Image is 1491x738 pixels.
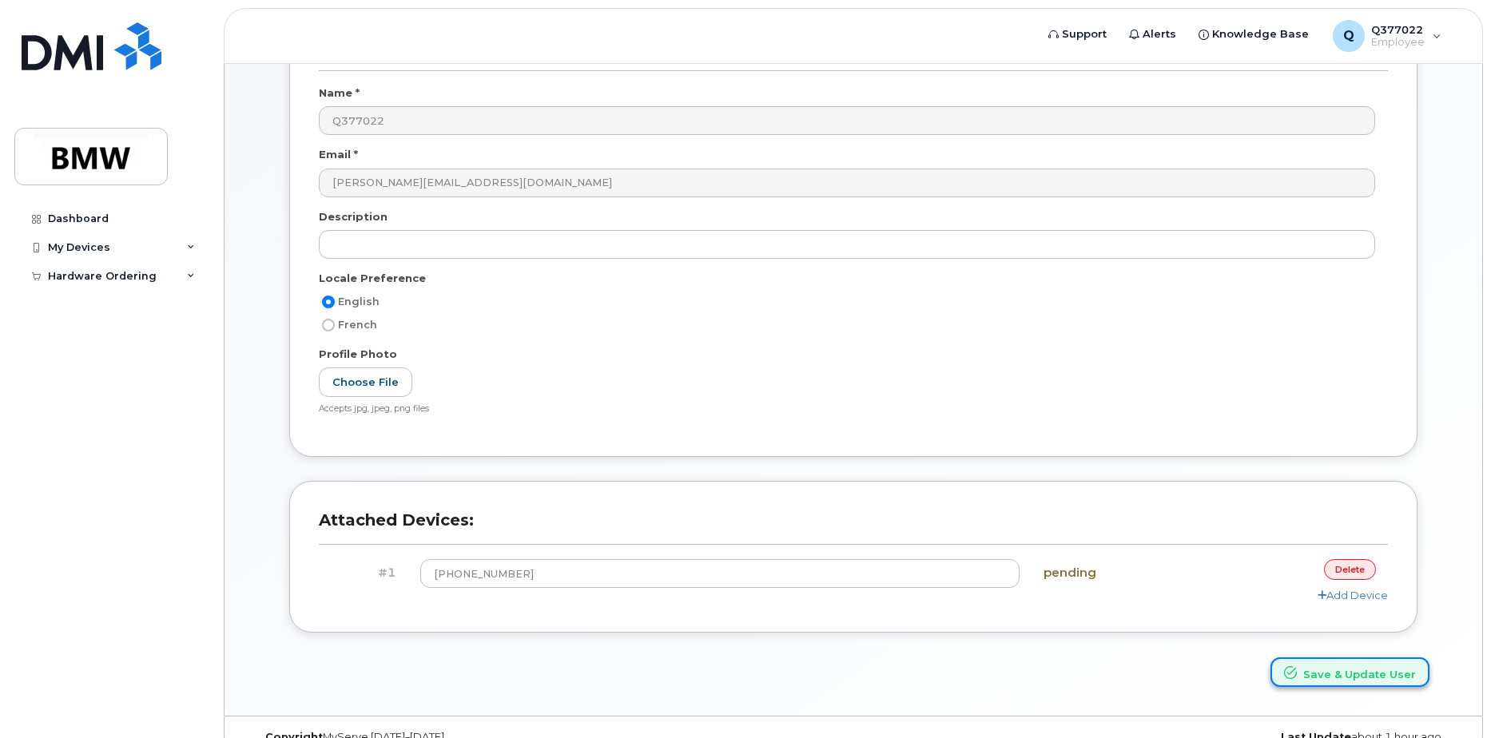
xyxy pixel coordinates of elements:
[1037,18,1118,50] a: Support
[1343,26,1354,46] span: Q
[1324,559,1376,579] a: delete
[1062,26,1107,42] span: Support
[319,347,397,362] label: Profile Photo
[319,147,358,162] label: Email *
[319,510,1388,545] h3: Attached Devices:
[1371,23,1425,36] span: Q377022
[319,403,1375,415] div: Accepts jpg, jpeg, png files
[1187,18,1320,50] a: Knowledge Base
[420,559,1020,588] input: Example: 780-123-4567
[1371,36,1425,49] span: Employee
[319,271,426,286] label: Locale Preference
[1143,26,1176,42] span: Alerts
[331,566,396,580] h4: #1
[1212,26,1309,42] span: Knowledge Base
[319,85,360,101] label: Name *
[322,319,335,331] input: French
[322,296,335,308] input: English
[1318,589,1388,601] a: Add Device
[1421,669,1479,726] iframe: Messenger Launcher
[1118,18,1187,50] a: Alerts
[319,209,388,224] label: Description
[1270,657,1429,687] button: Save & Update User
[319,367,412,397] label: Choose File
[1044,566,1198,580] h4: pending
[338,296,380,307] span: English
[1322,20,1453,52] div: Q377022
[338,319,377,331] span: French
